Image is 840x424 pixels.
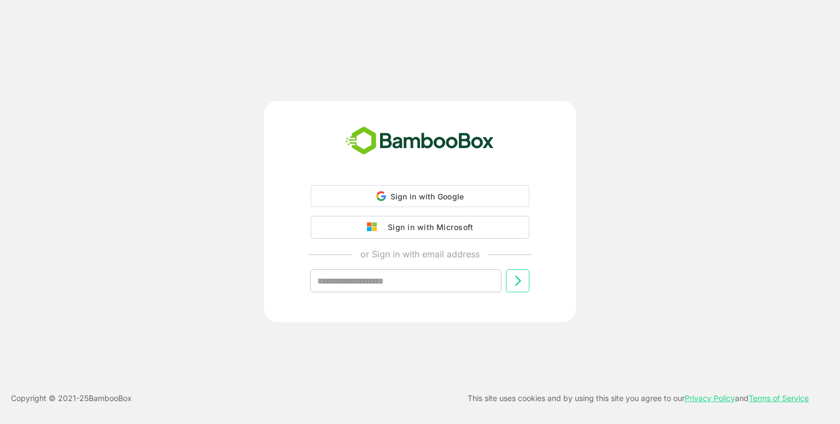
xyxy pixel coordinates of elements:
a: Privacy Policy [685,393,735,403]
a: Terms of Service [749,393,809,403]
img: bamboobox [340,123,500,159]
span: Sign in with Google [390,192,464,201]
p: Copyright © 2021- 25 BambooBox [11,392,132,405]
p: or Sign in with email address [360,248,480,261]
p: This site uses cookies and by using this site you agree to our and [468,392,809,405]
img: google [367,222,382,232]
div: Sign in with Microsoft [382,220,473,234]
button: Sign in with Microsoft [311,216,529,239]
div: Sign in with Google [311,185,529,207]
